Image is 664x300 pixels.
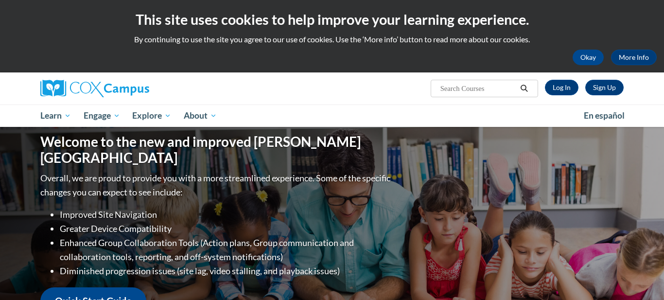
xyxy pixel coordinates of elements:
span: Engage [84,110,120,122]
p: Overall, we are proud to provide you with a more streamlined experience. Some of the specific cha... [40,171,393,199]
h1: Welcome to the new and improved [PERSON_NAME][GEOGRAPHIC_DATA] [40,134,393,166]
a: About [177,105,223,127]
li: Enhanced Group Collaboration Tools (Action plans, Group communication and collaboration tools, re... [60,236,393,264]
a: Learn [34,105,77,127]
li: Greater Device Compatibility [60,222,393,236]
li: Diminished progression issues (site lag, video stalling, and playback issues) [60,264,393,278]
a: Cox Campus [40,80,225,97]
span: Explore [132,110,171,122]
a: Log In [545,80,578,95]
button: Okay [573,50,604,65]
a: Engage [77,105,126,127]
a: Register [585,80,624,95]
span: En español [584,110,625,121]
p: By continuing to use the site you agree to our use of cookies. Use the ‘More info’ button to read... [7,34,657,45]
h2: This site uses cookies to help improve your learning experience. [7,10,657,29]
span: About [184,110,217,122]
button: Search [517,83,532,94]
iframe: Button to launch messaging window [625,261,656,292]
li: Improved Site Navigation [60,208,393,222]
input: Search Courses [439,83,517,94]
img: Cox Campus [40,80,149,97]
i:  [520,85,529,92]
a: Explore [126,105,177,127]
a: More Info [611,50,657,65]
div: Main menu [26,105,638,127]
a: En español [577,106,631,126]
span: Learn [40,110,71,122]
